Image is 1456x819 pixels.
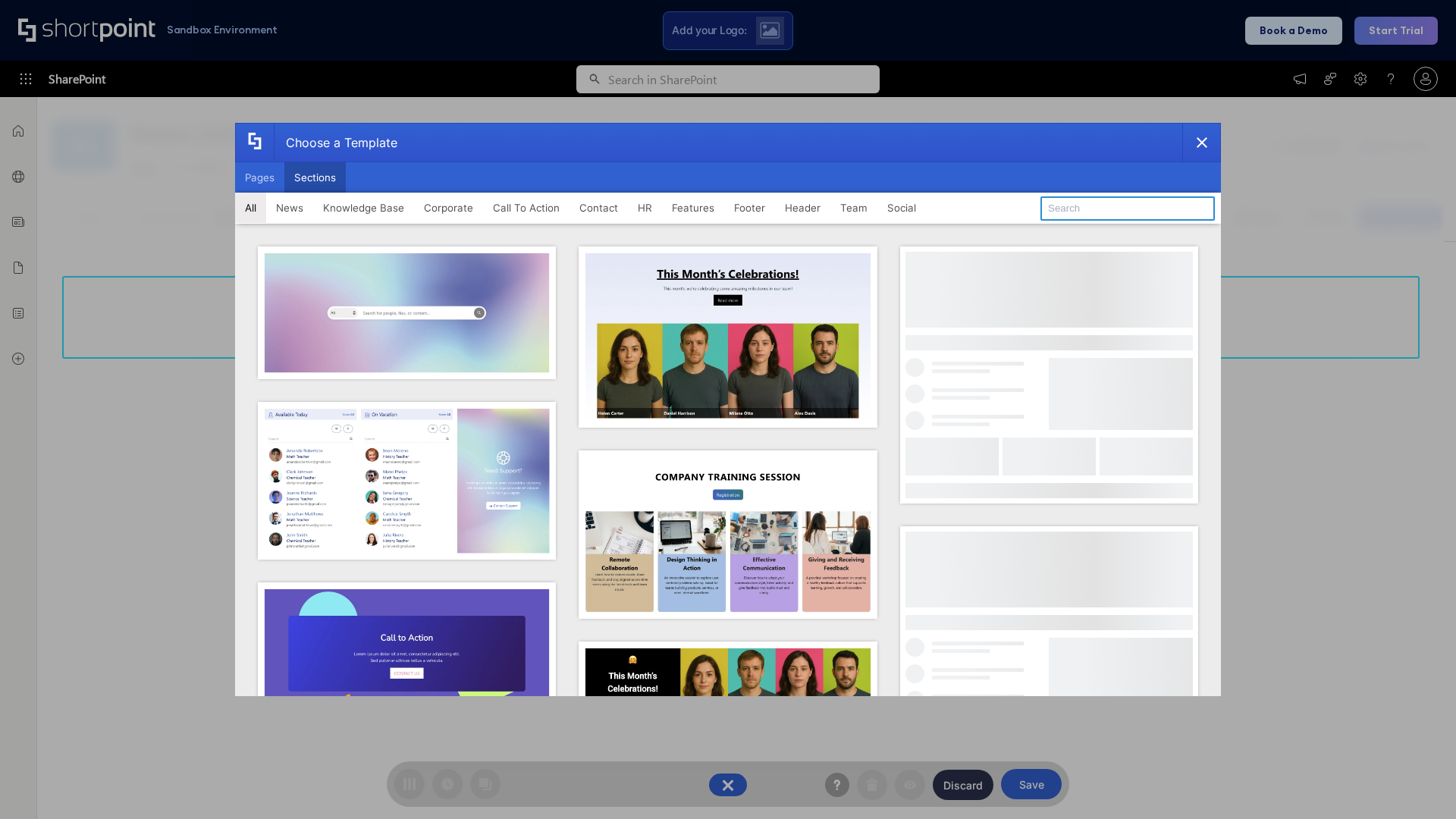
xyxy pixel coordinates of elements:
button: Header [775,193,830,223]
div: Choose a Template [274,124,397,162]
button: Features [662,193,724,223]
button: All [235,193,266,223]
button: Contact [570,193,628,223]
iframe: Chat Widget [1380,746,1456,819]
input: Search [1040,196,1215,221]
button: Knowledge Base [313,193,414,223]
button: News [266,193,313,223]
button: Corporate [414,193,483,223]
button: HR [628,193,662,223]
button: Pages [235,162,284,193]
button: Call To Action [483,193,570,223]
button: Footer [724,193,775,223]
button: Team [830,193,877,223]
button: Sections [284,162,346,193]
button: Social [877,193,926,223]
div: template selector [235,123,1221,696]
